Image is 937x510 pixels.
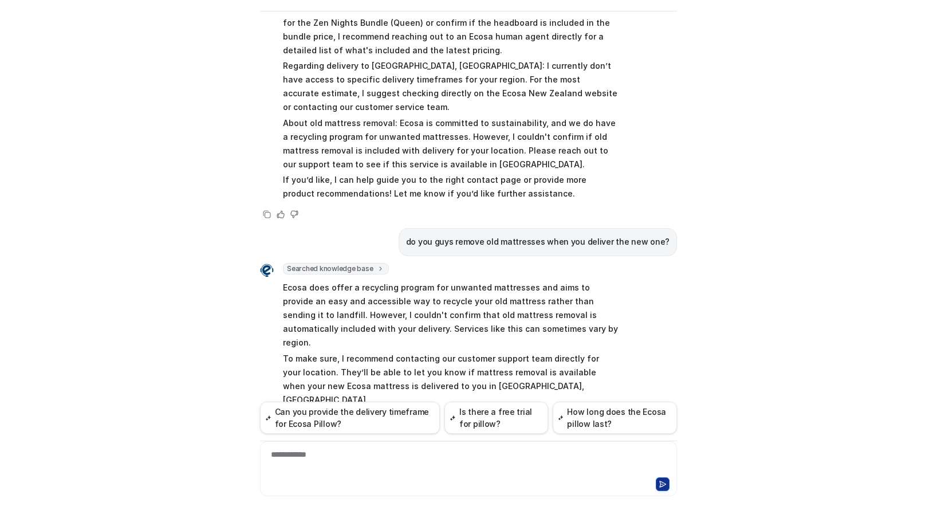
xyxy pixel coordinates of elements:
span: Searched knowledge base [283,263,389,274]
p: To make sure, I recommend contacting our customer support team directly for your location. They’l... [283,352,618,407]
img: Widget [260,264,274,277]
p: do you guys remove old mattresses when you deliver the new one? [406,235,670,249]
button: Can you provide the delivery timeframe for Ecosa Pillow? [260,402,440,434]
p: Regarding delivery to [GEOGRAPHIC_DATA], [GEOGRAPHIC_DATA]: I currently don’t have access to spec... [283,59,618,114]
button: How long does the Ecosa pillow last? [553,402,677,434]
p: About old mattress removal: Ecosa is committed to sustainability, and we do have a recycling prog... [283,116,618,171]
p: Thank you for your questions! While I couldn't find the exact bundle breakdown for the Zen Nights... [283,2,618,57]
button: Is there a free trial for pillow? [444,402,548,434]
p: If you’d like, I can help guide you to the right contact page or provide more product recommendat... [283,173,618,201]
p: Ecosa does offer a recycling program for unwanted mattresses and aims to provide an easy and acce... [283,281,618,350]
